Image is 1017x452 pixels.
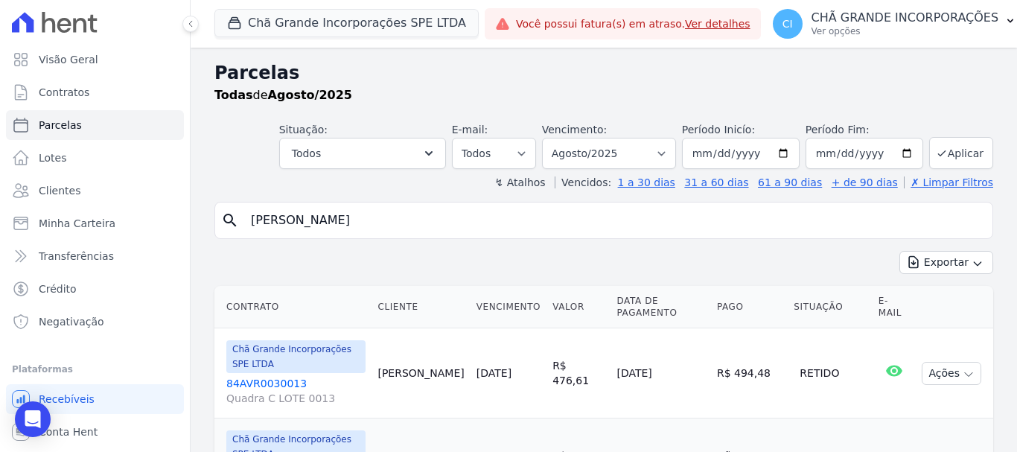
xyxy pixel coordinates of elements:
strong: Todas [214,88,253,102]
th: Valor [546,286,610,328]
span: Quadra C LOTE 0013 [226,391,366,406]
a: 84AVR0030013Quadra C LOTE 0013 [226,376,366,406]
a: 31 a 60 dias [684,176,748,188]
a: Ver detalhes [685,18,750,30]
a: Clientes [6,176,184,206]
a: Lotes [6,143,184,173]
div: Retido [794,363,845,383]
label: ↯ Atalhos [494,176,545,188]
td: [DATE] [610,328,710,418]
button: Aplicar [929,137,993,169]
a: [DATE] [476,367,511,379]
a: Contratos [6,77,184,107]
a: 61 a 90 dias [758,176,822,188]
h2: Parcelas [214,60,993,86]
a: Conta Hent [6,417,184,447]
label: E-mail: [452,124,488,136]
span: Contratos [39,85,89,100]
p: Ver opções [812,25,999,37]
button: Chã Grande Incorporações SPE LTDA [214,9,479,37]
label: Vencimento: [542,124,607,136]
p: CHÃ GRANDE INCORPORAÇÕES [812,10,999,25]
td: R$ 476,61 [546,328,610,418]
a: Recebíveis [6,384,184,414]
label: Período Fim: [806,122,923,138]
a: Crédito [6,274,184,304]
th: E-mail [873,286,916,328]
a: ✗ Limpar Filtros [904,176,993,188]
span: Transferências [39,249,114,264]
div: Plataformas [12,360,178,378]
a: 1 a 30 dias [618,176,675,188]
button: Exportar [899,251,993,274]
th: Contrato [214,286,372,328]
button: Ações [922,362,981,385]
a: Parcelas [6,110,184,140]
td: [PERSON_NAME] [372,328,470,418]
span: Conta Hent [39,424,98,439]
span: Negativação [39,314,104,329]
button: Todos [279,138,446,169]
span: CI [782,19,793,29]
span: Parcelas [39,118,82,133]
span: Recebíveis [39,392,95,407]
label: Vencidos: [555,176,611,188]
label: Período Inicío: [682,124,755,136]
th: Cliente [372,286,470,328]
i: search [221,211,239,229]
span: Crédito [39,281,77,296]
th: Vencimento [471,286,546,328]
th: Data de Pagamento [610,286,710,328]
td: R$ 494,48 [711,328,788,418]
span: Você possui fatura(s) em atraso. [516,16,750,32]
span: Visão Geral [39,52,98,67]
th: Situação [788,286,872,328]
span: Clientes [39,183,80,198]
a: Transferências [6,241,184,271]
span: Chã Grande Incorporações SPE LTDA [226,340,366,373]
a: Visão Geral [6,45,184,74]
span: Minha Carteira [39,216,115,231]
span: Todos [292,144,321,162]
a: + de 90 dias [832,176,898,188]
input: Buscar por nome do lote ou do cliente [242,206,986,235]
span: Lotes [39,150,67,165]
a: Minha Carteira [6,209,184,238]
p: de [214,86,352,104]
strong: Agosto/2025 [268,88,352,102]
th: Pago [711,286,788,328]
label: Situação: [279,124,328,136]
a: Negativação [6,307,184,337]
div: Open Intercom Messenger [15,401,51,437]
